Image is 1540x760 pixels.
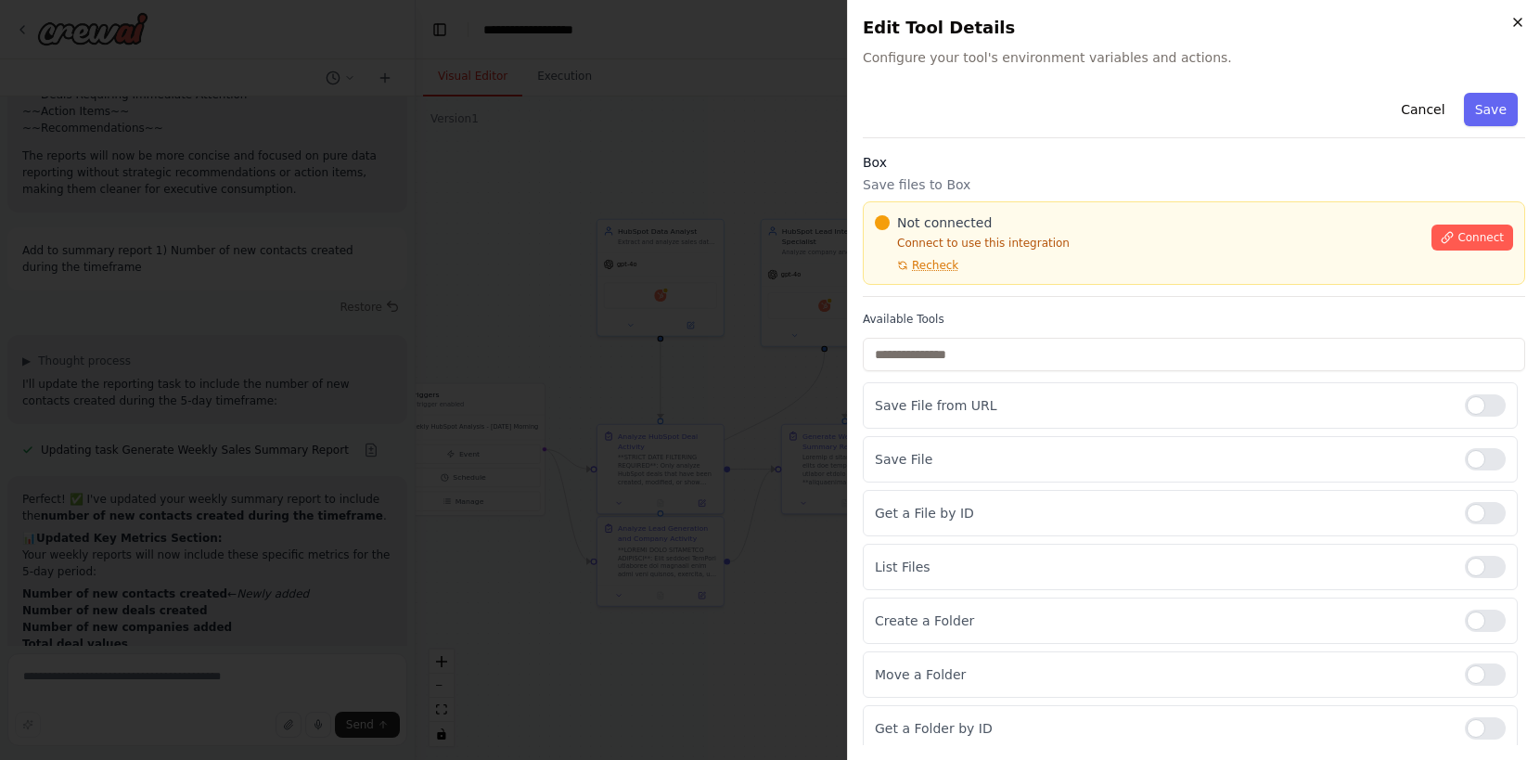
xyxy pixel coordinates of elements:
[1464,93,1518,126] button: Save
[863,15,1525,41] h2: Edit Tool Details
[897,213,992,232] span: Not connected
[1457,230,1504,245] span: Connect
[875,665,1450,684] p: Move a Folder
[912,258,958,273] span: Recheck
[863,48,1525,67] span: Configure your tool's environment variables and actions.
[875,396,1450,415] p: Save File from URL
[1431,225,1513,251] button: Connect
[875,450,1450,469] p: Save File
[875,719,1450,738] p: Get a Folder by ID
[1390,93,1456,126] button: Cancel
[875,236,1420,251] p: Connect to use this integration
[875,612,1450,630] p: Create a Folder
[875,558,1450,576] p: List Files
[863,175,1525,194] p: Save files to Box
[875,258,958,273] button: Recheck
[863,312,1525,327] label: Available Tools
[863,153,1525,172] h3: Box
[875,504,1450,522] p: Get a File by ID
